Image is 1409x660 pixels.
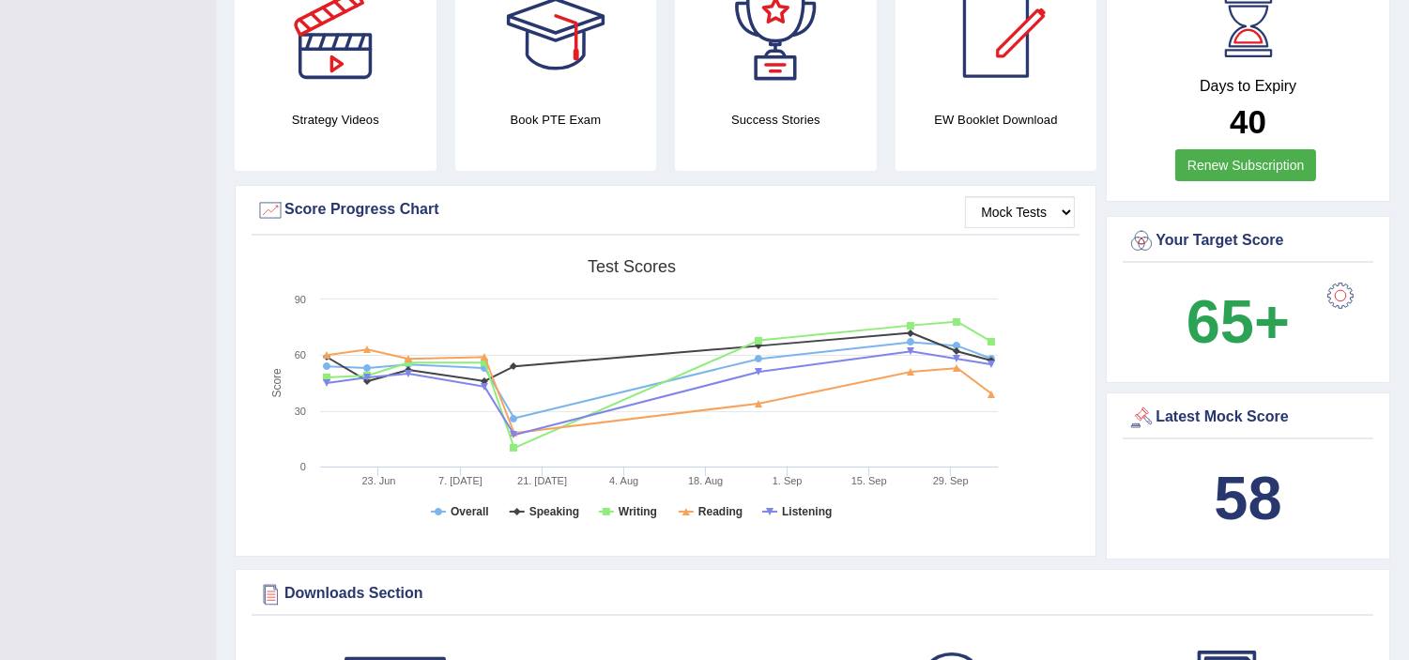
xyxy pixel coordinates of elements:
[896,110,1097,130] h4: EW Booklet Download
[361,475,395,486] tspan: 23. Jun
[1127,227,1369,255] div: Your Target Score
[588,257,676,276] tspan: Test scores
[270,368,283,398] tspan: Score
[451,505,489,518] tspan: Overall
[675,110,877,130] h4: Success Stories
[1127,78,1369,95] h4: Days to Expiry
[688,475,723,486] tspan: 18. Aug
[1214,464,1281,532] b: 58
[438,475,482,486] tspan: 7. [DATE]
[295,294,306,305] text: 90
[1127,404,1369,432] div: Latest Mock Score
[295,349,306,361] text: 60
[698,505,743,518] tspan: Reading
[1175,149,1317,181] a: Renew Subscription
[455,110,657,130] h4: Book PTE Exam
[1230,103,1266,140] b: 40
[235,110,436,130] h4: Strategy Videos
[782,505,832,518] tspan: Listening
[933,475,969,486] tspan: 29. Sep
[256,196,1075,224] div: Score Progress Chart
[851,475,887,486] tspan: 15. Sep
[1187,287,1290,356] b: 65+
[529,505,579,518] tspan: Speaking
[619,505,657,518] tspan: Writing
[300,461,306,472] text: 0
[609,475,638,486] tspan: 4. Aug
[256,580,1369,608] div: Downloads Section
[295,406,306,417] text: 30
[517,475,567,486] tspan: 21. [DATE]
[773,475,803,486] tspan: 1. Sep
